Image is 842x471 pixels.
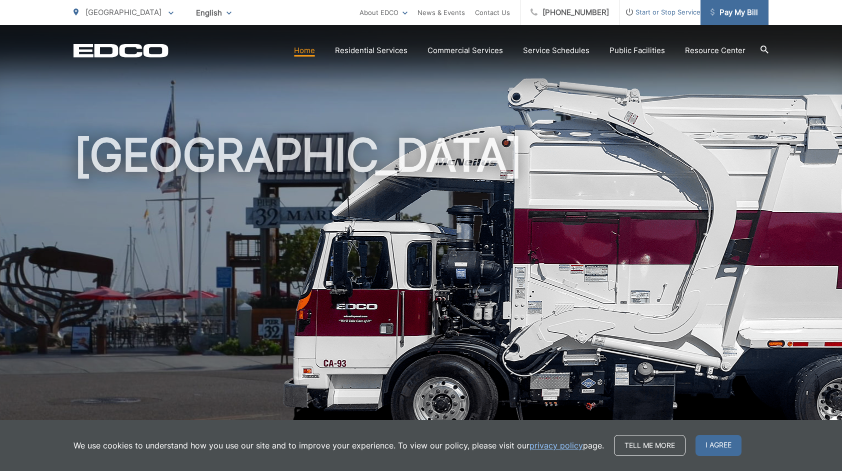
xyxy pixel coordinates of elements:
[529,439,583,451] a: privacy policy
[710,7,758,19] span: Pay My Bill
[427,45,503,57] a: Commercial Services
[417,7,465,19] a: News & Events
[695,435,741,456] span: I agree
[73,439,604,451] p: We use cookies to understand how you use our site and to improve your experience. To view our pol...
[523,45,589,57] a: Service Schedules
[614,435,685,456] a: Tell me more
[335,45,407,57] a: Residential Services
[188,4,239,22] span: English
[294,45,315,57] a: Home
[73,130,768,447] h1: [GEOGRAPHIC_DATA]
[85,8,161,17] span: [GEOGRAPHIC_DATA]
[73,44,168,58] a: EDCD logo. Return to the homepage.
[685,45,745,57] a: Resource Center
[359,7,407,19] a: About EDCO
[609,45,665,57] a: Public Facilities
[475,7,510,19] a: Contact Us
